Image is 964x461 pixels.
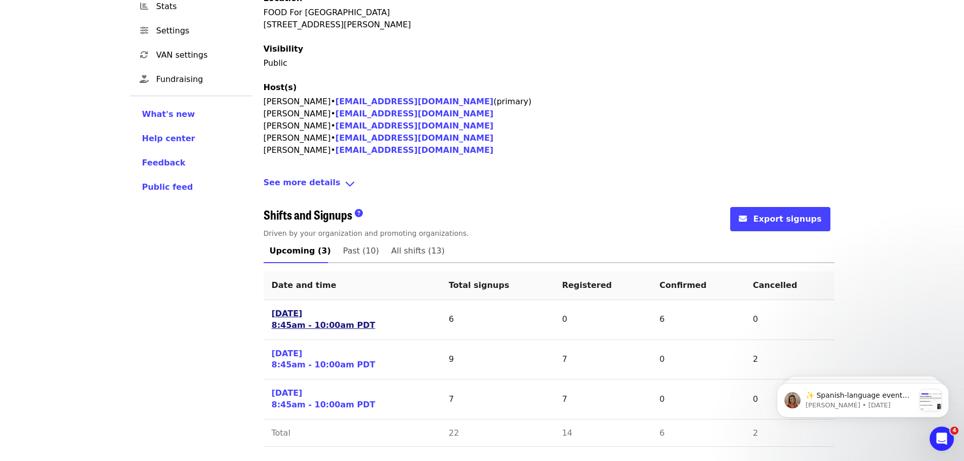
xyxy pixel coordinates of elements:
a: [EMAIL_ADDRESS][DOMAIN_NAME] [336,97,493,106]
span: ✨ Spanish-language event feeds are here! Spanish-language events are now easier than ever to find... [44,28,151,157]
i: angle-down icon [345,177,355,191]
td: 0 [745,300,834,340]
i: chart-bar icon [140,2,148,11]
span: What's new [142,109,195,119]
i: hand-holding-heart icon [140,74,149,84]
a: [DATE]8:45am - 10:00am PDT [272,388,375,411]
span: Date and time [272,280,337,290]
a: All shifts (13) [385,239,451,263]
td: 22 [441,420,554,447]
a: [DATE]8:45am - 10:00am PDT [272,308,375,331]
td: 6 [441,300,554,340]
span: [PERSON_NAME] • (primary) [PERSON_NAME] • [PERSON_NAME] • [PERSON_NAME] • [PERSON_NAME] • [264,97,532,155]
a: Help center [142,133,239,145]
span: All shifts (13) [391,244,445,258]
span: Past (10) [343,244,379,258]
iframe: Intercom live chat [930,427,954,451]
span: Upcoming (3) [270,244,331,258]
a: VAN settings [130,43,252,67]
span: Cancelled [753,280,798,290]
i: question-circle icon [355,208,363,218]
td: 6 [651,300,745,340]
a: Settings [130,19,252,43]
span: VAN settings [156,49,243,61]
div: See more detailsangle-down icon [264,177,834,191]
td: 7 [554,340,652,380]
span: Driven by your organization and promoting organizations. [264,229,469,237]
button: Feedback [142,157,186,169]
p: Public [264,57,834,69]
span: Confirmed [659,280,706,290]
p: Message from Megan, sent 20w ago [44,38,153,47]
a: [DATE]8:45am - 10:00am PDT [272,348,375,371]
div: [STREET_ADDRESS][PERSON_NAME] [264,19,834,31]
td: 0 [651,340,745,380]
span: Total signups [449,280,510,290]
span: Host(s) [264,82,297,92]
td: 0 [554,300,652,340]
a: [EMAIL_ADDRESS][DOMAIN_NAME] [336,145,493,155]
td: 2 [745,340,834,380]
span: Registered [562,280,612,290]
a: Public feed [142,181,239,193]
span: Total [272,428,290,438]
i: sliders-h icon [140,26,148,35]
a: Upcoming (3) [264,239,337,263]
div: FOOD For [GEOGRAPHIC_DATA] [264,7,834,19]
button: envelope iconExport signups [730,207,830,231]
a: [EMAIL_ADDRESS][DOMAIN_NAME] [336,133,493,143]
iframe: Intercom notifications message [762,363,964,434]
a: [EMAIL_ADDRESS][DOMAIN_NAME] [336,121,493,131]
span: Public feed [142,182,193,192]
span: 4 [950,427,958,435]
span: Help center [142,134,195,143]
i: envelope icon [739,214,747,224]
td: 14 [554,420,652,447]
a: Past (10) [337,239,385,263]
td: 9 [441,340,554,380]
i: sync icon [140,50,148,60]
span: Stats [156,1,243,13]
a: [EMAIL_ADDRESS][DOMAIN_NAME] [336,109,493,118]
td: 2 [745,420,834,447]
td: 7 [554,380,652,420]
span: Visibility [264,44,304,54]
span: See more details [264,177,341,191]
td: 0 [745,380,834,420]
a: Fundraising [130,67,252,92]
td: 6 [651,420,745,447]
td: 0 [651,380,745,420]
span: Settings [156,25,243,37]
a: What's new [142,108,239,120]
span: Shifts and Signups [264,205,352,223]
td: 7 [441,380,554,420]
span: Fundraising [156,73,243,86]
